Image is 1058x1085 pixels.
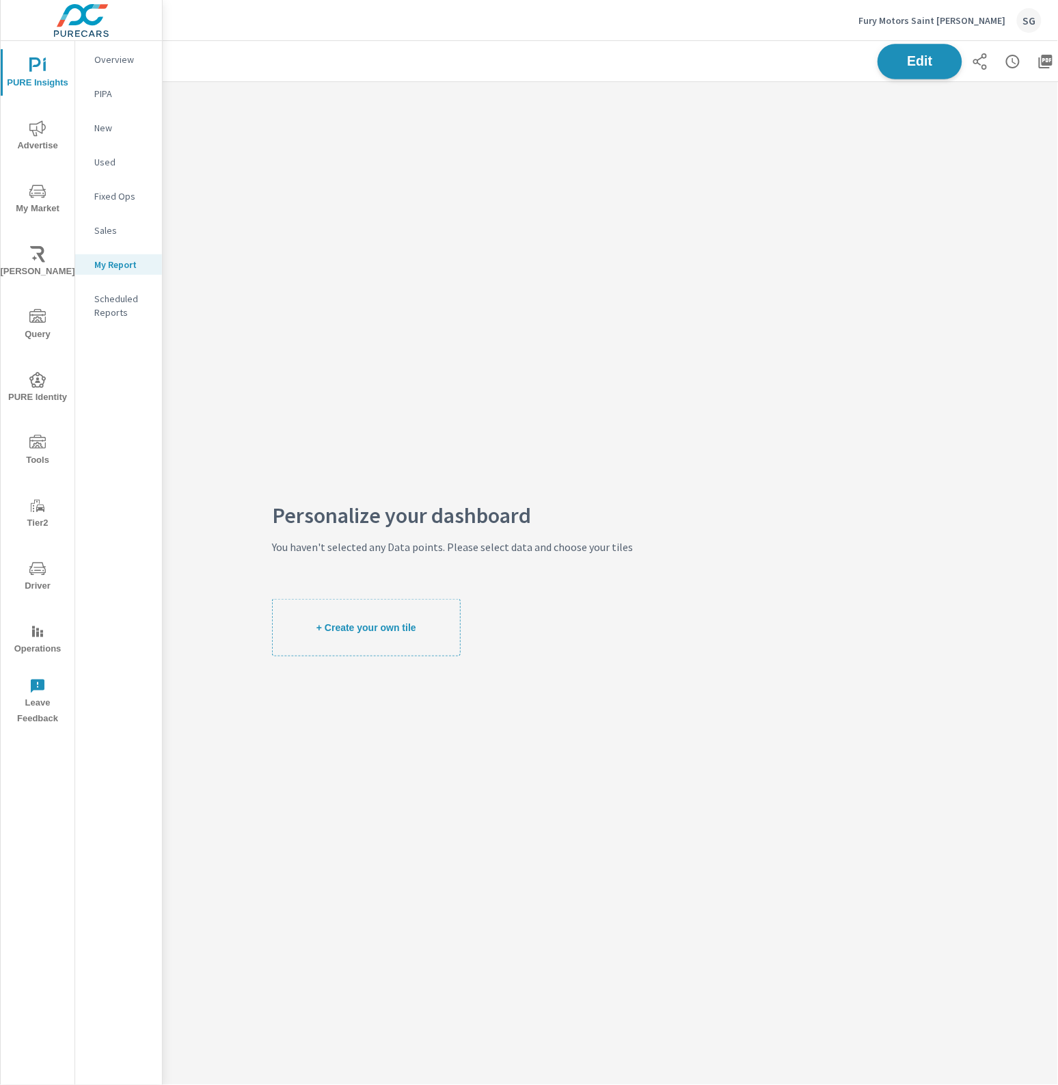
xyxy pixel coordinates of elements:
[1017,8,1042,33] div: SG
[5,309,70,343] span: Query
[75,254,162,275] div: My Report
[5,372,70,405] span: PURE Identity
[316,621,416,634] span: + Create your own tile
[966,48,994,75] button: Share Report
[94,87,151,101] p: PIPA
[892,55,948,68] span: Edit
[75,118,162,138] div: New
[94,121,151,135] p: New
[75,220,162,241] div: Sales
[94,292,151,319] p: Scheduled Reports
[94,53,151,66] p: Overview
[94,258,151,271] p: My Report
[1,41,74,733] div: nav menu
[75,83,162,104] div: PIPA
[859,14,1006,27] p: Fury Motors Saint [PERSON_NAME]
[5,435,70,468] span: Tools
[5,678,70,727] span: Leave Feedback
[272,509,633,539] span: Personalize your dashboard
[5,183,70,217] span: My Market
[94,189,151,203] p: Fixed Ops
[94,224,151,237] p: Sales
[75,152,162,172] div: Used
[878,44,962,79] button: Edit
[5,120,70,154] span: Advertise
[5,498,70,531] span: Tier2
[272,599,461,656] button: + Create your own tile
[75,186,162,206] div: Fixed Ops
[5,624,70,657] span: Operations
[272,539,633,599] span: You haven't selected any Data points. Please select data and choose your tiles
[75,289,162,323] div: Scheduled Reports
[5,57,70,91] span: PURE Insights
[75,49,162,70] div: Overview
[5,561,70,594] span: Driver
[5,246,70,280] span: [PERSON_NAME]
[94,155,151,169] p: Used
